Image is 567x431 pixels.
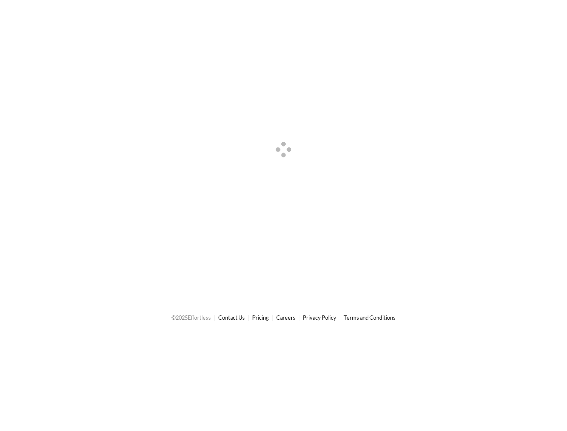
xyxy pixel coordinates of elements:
[252,314,269,321] a: Pricing
[276,314,296,321] a: Careers
[218,314,245,321] a: Contact Us
[171,314,211,321] span: © 2025 Effortless
[344,314,396,321] a: Terms and Conditions
[303,314,336,321] a: Privacy Policy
